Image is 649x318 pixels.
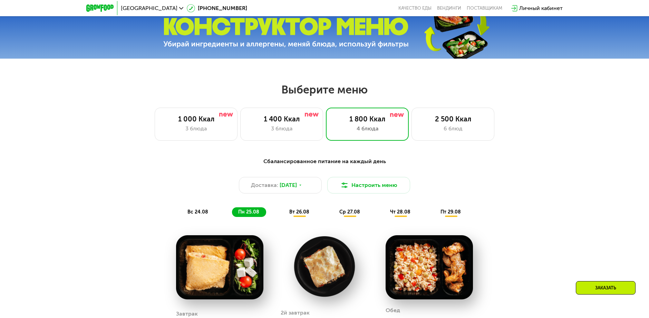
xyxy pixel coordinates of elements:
span: пт 29.08 [440,209,461,215]
button: Настроить меню [327,177,410,193]
div: 1 000 Ккал [162,115,230,123]
div: 4 блюда [333,125,401,133]
span: чт 28.08 [390,209,410,215]
div: 3 блюда [248,125,316,133]
span: Доставка: [251,181,278,189]
a: Вендинги [437,6,461,11]
span: ср 27.08 [339,209,360,215]
div: 2й завтрак [281,308,310,318]
span: вт 26.08 [289,209,309,215]
span: пн 25.08 [238,209,259,215]
span: [GEOGRAPHIC_DATA] [121,6,177,11]
span: вс 24.08 [187,209,208,215]
a: Качество еды [398,6,432,11]
a: [PHONE_NUMBER] [187,4,247,12]
div: 2 500 Ккал [419,115,487,123]
div: Личный кабинет [519,4,563,12]
div: Обед [386,305,400,316]
div: 3 блюда [162,125,230,133]
div: 6 блюд [419,125,487,133]
div: Сбалансированное питание на каждый день [120,157,529,166]
span: [DATE] [280,181,297,189]
div: Заказать [576,281,636,295]
h2: Выберите меню [22,83,627,97]
div: 1 400 Ккал [248,115,316,123]
div: 1 800 Ккал [333,115,401,123]
div: поставщикам [467,6,502,11]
